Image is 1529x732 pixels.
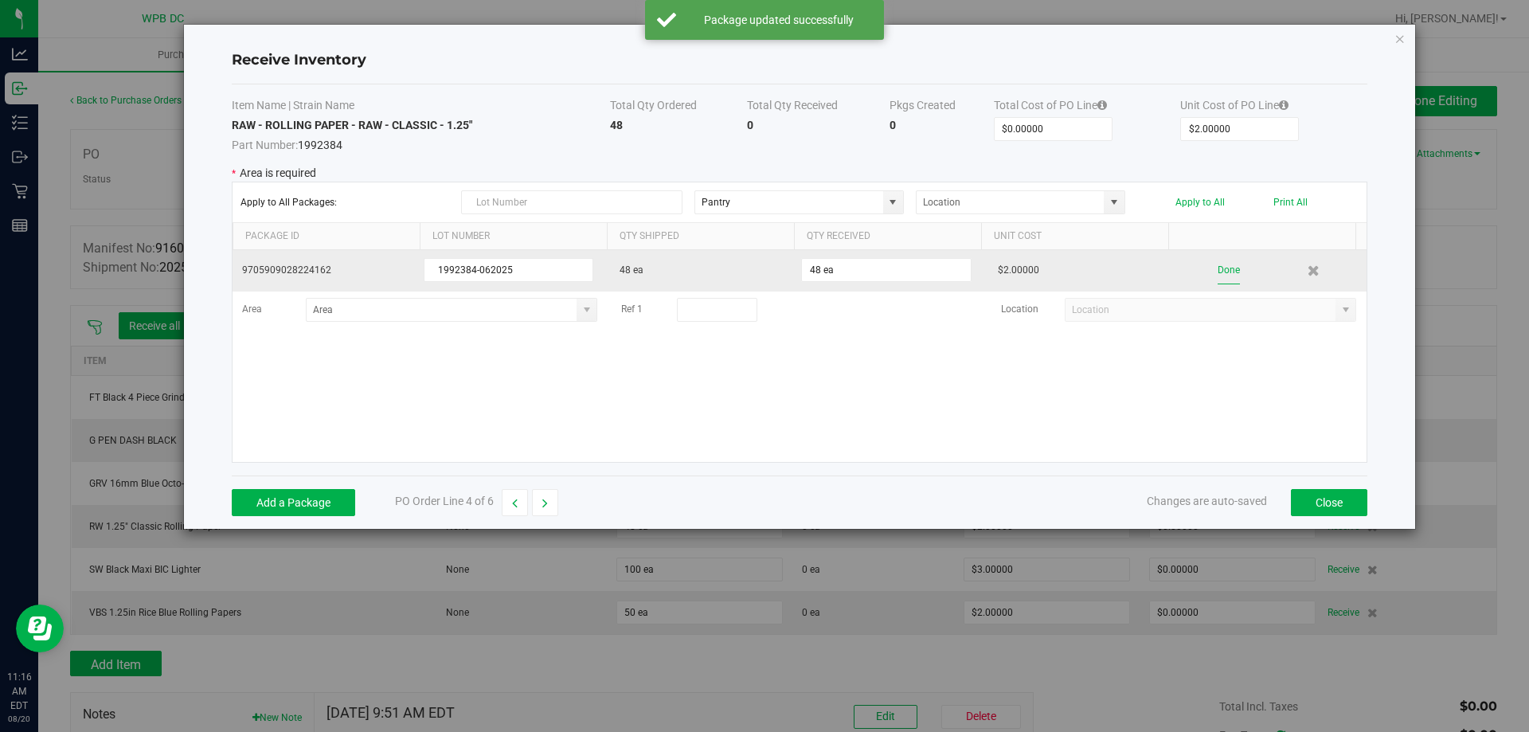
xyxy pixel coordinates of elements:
strong: 48 [610,119,623,131]
label: Location [1001,302,1065,317]
i: Specifying a total cost will update all package costs. [1279,100,1289,111]
input: NO DATA FOUND [917,191,1105,213]
td: $2.00000 [988,250,1177,292]
button: Apply to All [1175,197,1225,208]
span: Changes are auto-saved [1147,495,1267,507]
span: Area is required [240,166,316,179]
th: Total Qty Ordered [610,97,747,117]
strong: 0 [747,119,753,131]
input: Area [307,299,577,321]
th: Qty Received [794,223,981,250]
div: Package updated successfully [685,12,872,28]
button: Close modal [1394,29,1406,48]
input: Area [695,191,883,213]
th: Pkgs Created [890,97,994,117]
td: 9705909028224162 [233,250,421,292]
th: Total Cost of PO Line [994,97,1180,117]
span: Apply to All Packages: [240,197,450,208]
strong: RAW - ROLLING PAPER - RAW - CLASSIC - 1.25" [232,119,472,131]
button: Done [1218,256,1240,284]
button: Add a Package [232,489,355,516]
iframe: Resource center [16,605,64,652]
th: Item Name | Strain Name [232,97,611,117]
strong: 0 [890,119,896,131]
td: 48 ea [610,250,799,292]
span: PO Order Line 4 of 6 [395,495,494,507]
input: Qty Received [802,259,970,281]
th: Qty Shipped [607,223,794,250]
button: Close [1291,489,1367,516]
button: Print All [1273,197,1308,208]
th: Unit Cost [981,223,1168,250]
label: Ref 1 [621,302,677,317]
th: Package Id [233,223,420,250]
input: Total Cost [995,118,1112,140]
span: 1992384 [232,133,611,153]
i: Specifying a total cost will update all package costs. [1097,100,1107,111]
span: Part Number: [232,139,298,151]
th: Unit Cost of PO Line [1180,97,1367,117]
th: Lot Number [420,223,607,250]
th: Total Qty Received [747,97,890,117]
input: Unit Cost [1181,118,1298,140]
label: Area [242,302,306,317]
input: Lot Number [461,190,682,214]
input: Lot Number [424,258,593,282]
h4: Receive Inventory [232,50,1367,71]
